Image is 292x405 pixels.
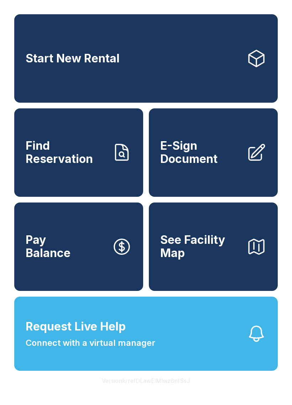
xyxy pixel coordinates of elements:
span: Find Reservation [26,139,106,165]
a: Start New Rental [14,14,278,103]
button: Request Live HelpConnect with a virtual manager [14,297,278,371]
span: Pay Balance [26,234,71,260]
a: E-Sign Document [149,108,278,197]
span: Start New Rental [26,52,120,65]
span: E-Sign Document [160,139,241,165]
button: VersionkrrefDLawElMlwz8nfSsJ [96,371,196,391]
button: PayBalance [14,202,143,291]
span: See Facility Map [160,234,241,260]
button: See Facility Map [149,202,278,291]
span: Connect with a virtual manager [26,337,155,349]
a: Find Reservation [14,108,143,197]
span: Request Live Help [26,318,126,335]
